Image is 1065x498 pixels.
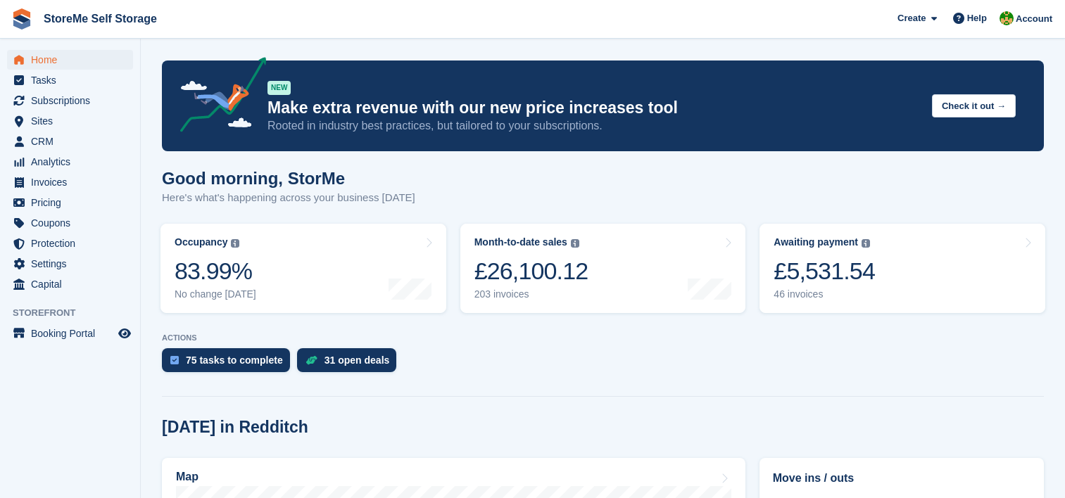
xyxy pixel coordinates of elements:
a: menu [7,70,133,90]
p: ACTIONS [162,333,1044,343]
p: Rooted in industry best practices, but tailored to your subscriptions. [267,118,921,134]
img: icon-info-grey-7440780725fd019a000dd9b08b2336e03edf1995a4989e88bcd33f0948082b44.svg [862,239,870,248]
a: menu [7,152,133,172]
div: £5,531.54 [774,257,875,286]
span: Home [31,50,115,70]
span: Invoices [31,172,115,192]
a: StoreMe Self Storage [38,7,163,30]
div: NEW [267,81,291,95]
div: £26,100.12 [474,257,588,286]
img: StorMe [1000,11,1014,25]
span: Create [897,11,926,25]
div: 75 tasks to complete [186,355,283,366]
div: 83.99% [175,257,256,286]
span: Analytics [31,152,115,172]
button: Check it out → [932,94,1016,117]
p: Make extra revenue with our new price increases tool [267,98,921,118]
span: CRM [31,132,115,151]
a: menu [7,274,133,294]
h2: [DATE] in Redditch [162,418,308,437]
a: Occupancy 83.99% No change [DATE] [160,224,446,313]
a: menu [7,132,133,151]
span: Help [967,11,987,25]
p: Here's what's happening across your business [DATE] [162,190,415,206]
a: menu [7,213,133,233]
div: Month-to-date sales [474,236,567,248]
h2: Map [176,471,198,483]
a: Month-to-date sales £26,100.12 203 invoices [460,224,746,313]
a: Awaiting payment £5,531.54 46 invoices [760,224,1045,313]
img: icon-info-grey-7440780725fd019a000dd9b08b2336e03edf1995a4989e88bcd33f0948082b44.svg [231,239,239,248]
div: Occupancy [175,236,227,248]
span: Booking Portal [31,324,115,343]
a: 31 open deals [297,348,404,379]
a: menu [7,50,133,70]
img: stora-icon-8386f47178a22dfd0bd8f6a31ec36ba5ce8667c1dd55bd0f319d3a0aa187defe.svg [11,8,32,30]
img: deal-1b604bf984904fb50ccaf53a9ad4b4a5d6e5aea283cecdc64d6e3604feb123c2.svg [305,355,317,365]
div: 203 invoices [474,288,588,300]
a: menu [7,193,133,212]
span: Account [1016,12,1052,26]
a: menu [7,172,133,192]
img: icon-info-grey-7440780725fd019a000dd9b08b2336e03edf1995a4989e88bcd33f0948082b44.svg [571,239,579,248]
h2: Move ins / outs [773,470,1031,487]
span: Capital [31,274,115,294]
span: Coupons [31,213,115,233]
a: menu [7,234,133,253]
a: menu [7,111,133,131]
a: Preview store [116,325,133,342]
h1: Good morning, StorMe [162,169,415,188]
div: 31 open deals [324,355,390,366]
div: Awaiting payment [774,236,858,248]
a: 75 tasks to complete [162,348,297,379]
a: menu [7,324,133,343]
span: Settings [31,254,115,274]
div: No change [DATE] [175,288,256,300]
span: Protection [31,234,115,253]
div: 46 invoices [774,288,875,300]
span: Sites [31,111,115,131]
img: price-adjustments-announcement-icon-8257ccfd72463d97f412b2fc003d46551f7dbcb40ab6d574587a9cd5c0d94... [168,57,267,137]
a: menu [7,254,133,274]
img: task-75834270c22a3079a89374b754ae025e5fb1db73e45f91037f5363f120a921f8.svg [170,356,179,364]
span: Subscriptions [31,91,115,110]
span: Pricing [31,193,115,212]
span: Tasks [31,70,115,90]
a: menu [7,91,133,110]
span: Storefront [13,306,140,320]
